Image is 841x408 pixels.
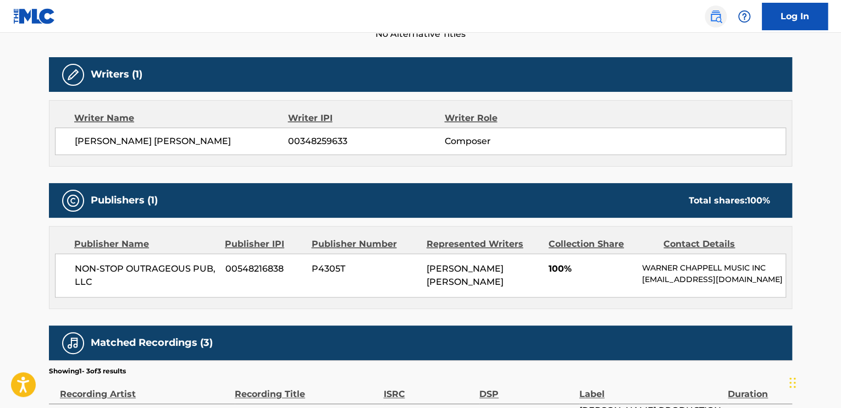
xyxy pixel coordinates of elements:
div: DSP [479,376,574,401]
div: Total shares: [689,194,770,207]
div: Writer Name [74,112,288,125]
p: Showing 1 - 3 of 3 results [49,366,126,376]
div: Publisher IPI [225,238,303,251]
p: WARNER CHAPPELL MUSIC INC [642,262,785,274]
div: Help [733,5,755,27]
a: Log In [762,3,828,30]
img: Publishers [67,194,80,207]
span: P4305T [312,262,418,275]
span: [PERSON_NAME] [PERSON_NAME] [427,263,504,287]
div: Writer Role [444,112,587,125]
div: Writer IPI [288,112,445,125]
span: 100% [549,262,634,275]
span: No Alternative Titles [49,27,792,41]
div: Duration [728,376,787,401]
div: Publisher Name [74,238,217,251]
div: Represented Writers [427,238,540,251]
h5: Publishers (1) [91,194,158,207]
img: search [709,10,722,23]
h5: Matched Recordings (3) [91,337,213,349]
iframe: Chat Widget [786,355,841,408]
span: 100 % [747,195,770,206]
div: Recording Title [235,376,378,401]
p: [EMAIL_ADDRESS][DOMAIN_NAME] [642,274,785,285]
div: Collection Share [549,238,655,251]
span: 00348259633 [288,135,444,148]
span: [PERSON_NAME] [PERSON_NAME] [75,135,288,148]
div: ISRC [383,376,474,401]
span: NON-STOP OUTRAGEOUS PUB, LLC [75,262,217,289]
div: Contact Details [663,238,770,251]
img: MLC Logo [13,8,56,24]
div: Publisher Number [311,238,418,251]
img: Writers [67,68,80,81]
img: help [738,10,751,23]
span: Composer [444,135,587,148]
div: Drag [789,366,796,399]
div: Recording Artist [60,376,229,401]
div: Label [579,376,722,401]
img: Matched Recordings [67,337,80,350]
h5: Writers (1) [91,68,142,81]
a: Public Search [705,5,727,27]
span: 00548216838 [225,262,303,275]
